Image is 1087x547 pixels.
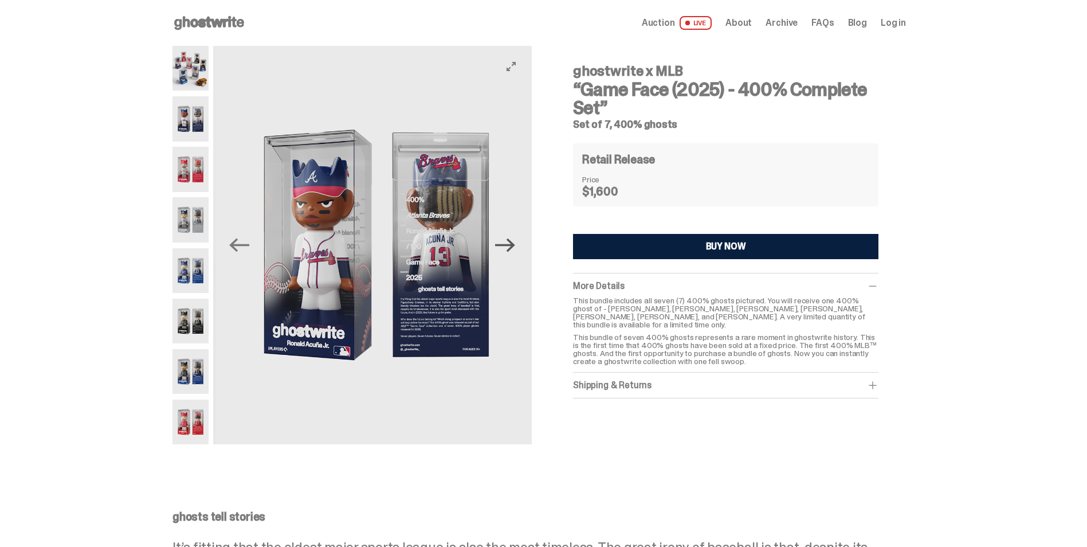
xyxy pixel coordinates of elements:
[172,248,209,293] img: 05-ghostwrite-mlb-game-face-complete-set-shohei-ohtani.png
[573,64,878,78] h4: ghostwrite x MLB
[493,233,518,258] button: Next
[573,333,878,365] p: This bundle of seven 400% ghosts represents a rare moment in ghostwrite history. This is the firs...
[848,18,867,28] a: Blog
[582,175,639,183] dt: Price
[881,18,906,28] a: Log in
[217,46,535,444] img: 02-ghostwrite-mlb-game-face-complete-set-ronald-acuna-jr.png
[573,234,878,259] button: BUY NOW
[680,16,712,30] span: LIVE
[811,18,834,28] a: FAQs
[573,296,878,329] p: This bundle includes all seven (7) 400% ghosts pictured. You will receive one 400% ghost of - [PE...
[172,96,209,141] img: 02-ghostwrite-mlb-game-face-complete-set-ronald-acuna-jr.png
[227,233,252,258] button: Previous
[573,380,878,391] div: Shipping & Returns
[573,80,878,117] h3: “Game Face (2025) - 400% Complete Set”
[172,349,209,394] img: 07-ghostwrite-mlb-game-face-complete-set-juan-soto.png
[706,242,746,251] div: BUY NOW
[504,60,518,73] button: View full-screen
[172,197,209,242] img: 04-ghostwrite-mlb-game-face-complete-set-aaron-judge.png
[642,16,712,30] a: Auction LIVE
[172,511,906,522] p: ghosts tell stories
[172,400,209,444] img: 08-ghostwrite-mlb-game-face-complete-set-mike-trout.png
[642,18,675,28] span: Auction
[172,147,209,192] img: 03-ghostwrite-mlb-game-face-complete-set-bryce-harper.png
[725,18,752,28] a: About
[573,280,625,292] span: More Details
[582,154,655,165] h4: Retail Release
[573,119,878,130] h5: Set of 7, 400% ghosts
[172,299,209,343] img: 06-ghostwrite-mlb-game-face-complete-set-paul-skenes.png
[582,186,639,197] dd: $1,600
[766,18,798,28] a: Archive
[172,46,209,91] img: 01-ghostwrite-mlb-game-face-complete-set.png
